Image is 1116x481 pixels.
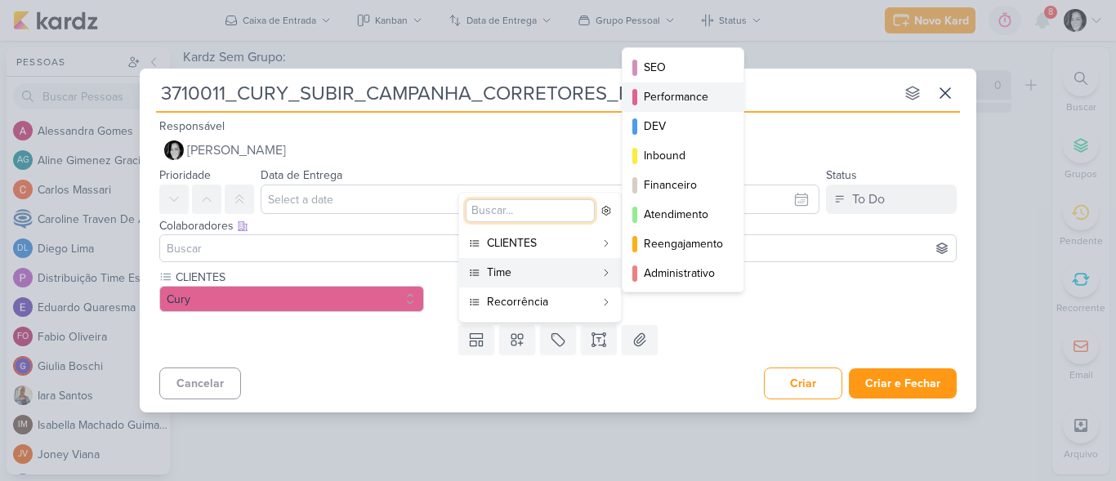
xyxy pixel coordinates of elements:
[852,189,885,209] div: To Do
[623,171,743,200] button: Financeiro
[644,176,724,194] div: Financeiro
[459,229,621,258] button: CLIENTES
[623,288,743,318] button: Planejamento
[187,140,286,160] span: [PERSON_NAME]
[623,229,743,259] button: Reengajamento
[159,367,241,399] button: Cancelar
[261,185,819,214] input: Select a date
[644,265,724,282] div: Administrativo
[644,118,724,135] div: DEV
[164,140,184,160] img: Renata Brandão
[261,168,342,182] label: Data de Entrega
[466,199,595,222] input: Buscar...
[159,136,957,165] button: [PERSON_NAME]
[487,264,595,281] div: Time
[459,258,621,287] button: Time
[459,287,621,317] button: Recorrência
[623,141,743,171] button: Inbound
[159,119,225,133] label: Responsável
[644,206,724,223] div: Atendimento
[623,259,743,288] button: Administrativo
[487,234,595,252] div: CLIENTES
[174,269,424,286] label: CLIENTES
[159,168,211,182] label: Prioridade
[826,185,957,214] button: To Do
[826,168,857,182] label: Status
[623,112,743,141] button: DEV
[644,147,724,164] div: Inbound
[159,217,957,234] div: Colaboradores
[156,78,895,108] input: Kard Sem Título
[849,368,957,399] button: Criar e Fechar
[764,367,842,399] button: Criar
[623,200,743,229] button: Atendimento
[487,293,595,310] div: Recorrência
[159,286,424,312] button: Cury
[644,235,724,252] div: Reengajamento
[163,238,953,258] input: Buscar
